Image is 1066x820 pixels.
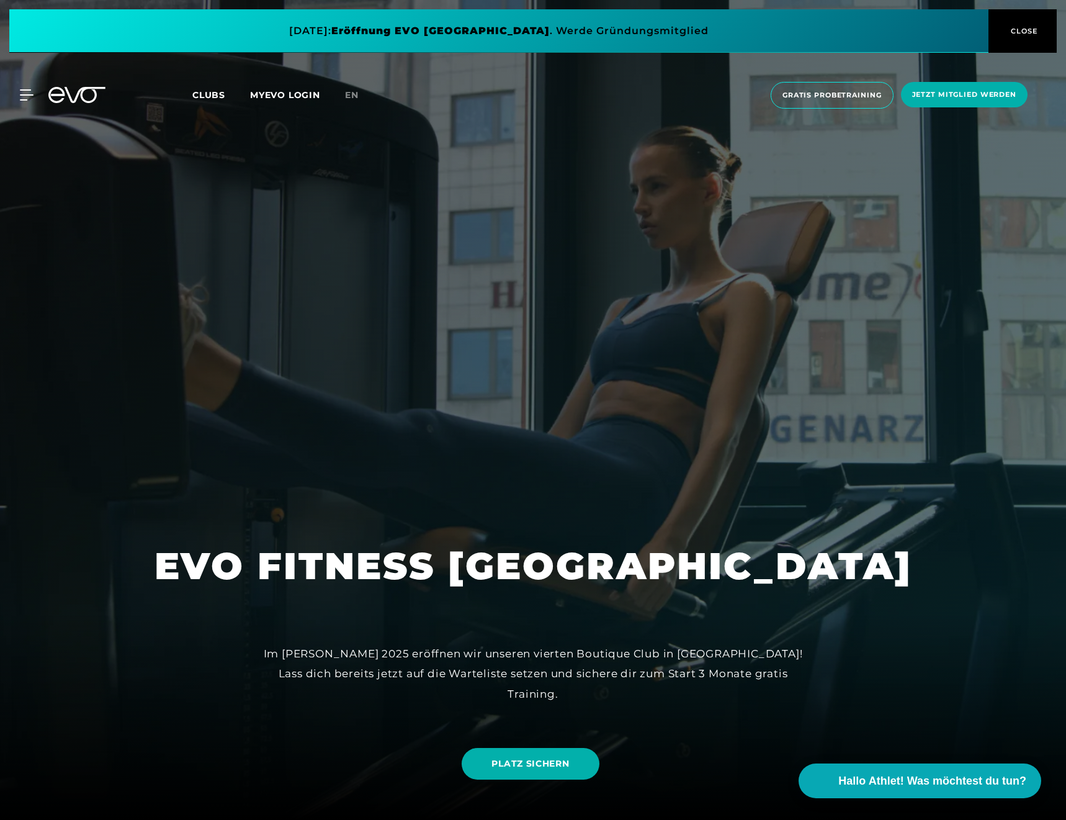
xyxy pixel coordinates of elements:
[192,89,250,101] a: Clubs
[897,82,1031,109] a: Jetzt Mitglied werden
[254,644,812,704] div: Im [PERSON_NAME] 2025 eröffnen wir unseren vierten Boutique Club in [GEOGRAPHIC_DATA]! Lass dich ...
[988,9,1057,53] button: CLOSE
[192,89,225,101] span: Clubs
[1008,25,1038,37] span: CLOSE
[155,542,912,590] h1: EVO FITNESS [GEOGRAPHIC_DATA]
[782,90,882,101] span: Gratis Probetraining
[491,757,569,770] span: PLATZ SICHERN
[462,748,599,780] a: PLATZ SICHERN
[345,88,374,102] a: en
[767,82,897,109] a: Gratis Probetraining
[250,89,320,101] a: MYEVO LOGIN
[345,89,359,101] span: en
[799,764,1041,798] button: Hallo Athlet! Was möchtest du tun?
[838,773,1026,790] span: Hallo Athlet! Was möchtest du tun?
[912,89,1016,100] span: Jetzt Mitglied werden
